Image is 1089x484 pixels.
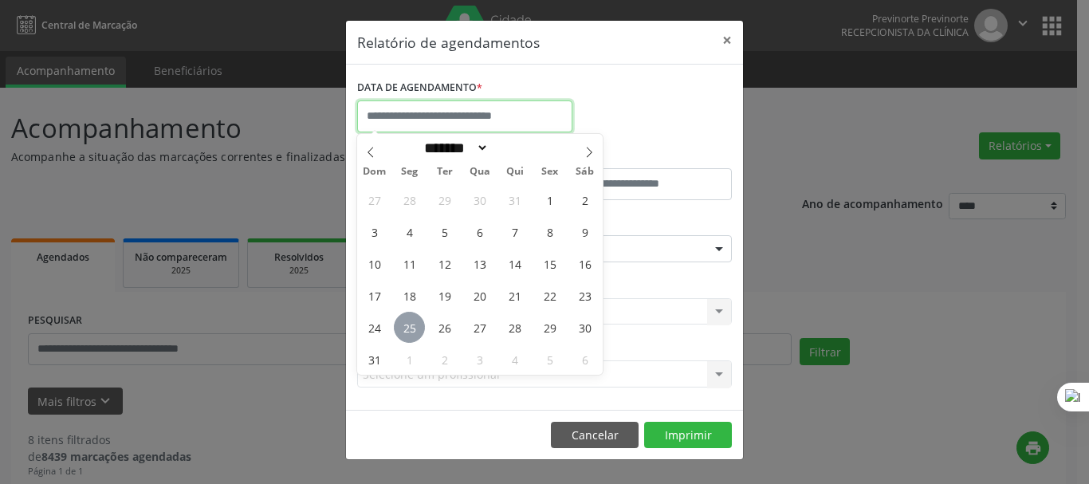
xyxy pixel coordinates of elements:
span: Sex [533,167,568,177]
span: Agosto 12, 2025 [429,248,460,279]
span: Agosto 21, 2025 [499,280,530,311]
span: Agosto 8, 2025 [534,216,565,247]
span: Agosto 4, 2025 [394,216,425,247]
h5: Relatório de agendamentos [357,32,540,53]
span: Agosto 10, 2025 [359,248,390,279]
span: Agosto 25, 2025 [394,312,425,343]
span: Setembro 4, 2025 [499,344,530,375]
span: Julho 31, 2025 [499,184,530,215]
span: Agosto 5, 2025 [429,216,460,247]
span: Qui [497,167,533,177]
span: Setembro 3, 2025 [464,344,495,375]
span: Agosto 20, 2025 [464,280,495,311]
span: Sáb [568,167,603,177]
span: Qua [462,167,497,177]
span: Agosto 1, 2025 [534,184,565,215]
span: Agosto 17, 2025 [359,280,390,311]
span: Agosto 30, 2025 [569,312,600,343]
span: Agosto 16, 2025 [569,248,600,279]
span: Agosto 29, 2025 [534,312,565,343]
span: Setembro 6, 2025 [569,344,600,375]
span: Agosto 27, 2025 [464,312,495,343]
button: Close [711,21,743,60]
span: Setembro 1, 2025 [394,344,425,375]
span: Dom [357,167,392,177]
span: Julho 27, 2025 [359,184,390,215]
button: Imprimir [644,422,732,449]
span: Agosto 11, 2025 [394,248,425,279]
span: Agosto 24, 2025 [359,312,390,343]
span: Agosto 14, 2025 [499,248,530,279]
span: Agosto 18, 2025 [394,280,425,311]
span: Julho 29, 2025 [429,184,460,215]
label: ATÉ [548,144,732,168]
label: DATA DE AGENDAMENTO [357,76,482,100]
span: Agosto 3, 2025 [359,216,390,247]
span: Julho 30, 2025 [464,184,495,215]
input: Year [489,140,541,156]
button: Cancelar [551,422,639,449]
span: Agosto 6, 2025 [464,216,495,247]
span: Agosto 7, 2025 [499,216,530,247]
span: Agosto 23, 2025 [569,280,600,311]
span: Seg [392,167,427,177]
span: Agosto 15, 2025 [534,248,565,279]
span: Julho 28, 2025 [394,184,425,215]
select: Month [419,140,489,156]
span: Agosto 28, 2025 [499,312,530,343]
span: Setembro 5, 2025 [534,344,565,375]
span: Agosto 19, 2025 [429,280,460,311]
span: Setembro 2, 2025 [429,344,460,375]
span: Agosto 2, 2025 [569,184,600,215]
span: Ter [427,167,462,177]
span: Agosto 9, 2025 [569,216,600,247]
span: Agosto 26, 2025 [429,312,460,343]
span: Agosto 13, 2025 [464,248,495,279]
span: Agosto 22, 2025 [534,280,565,311]
span: Agosto 31, 2025 [359,344,390,375]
